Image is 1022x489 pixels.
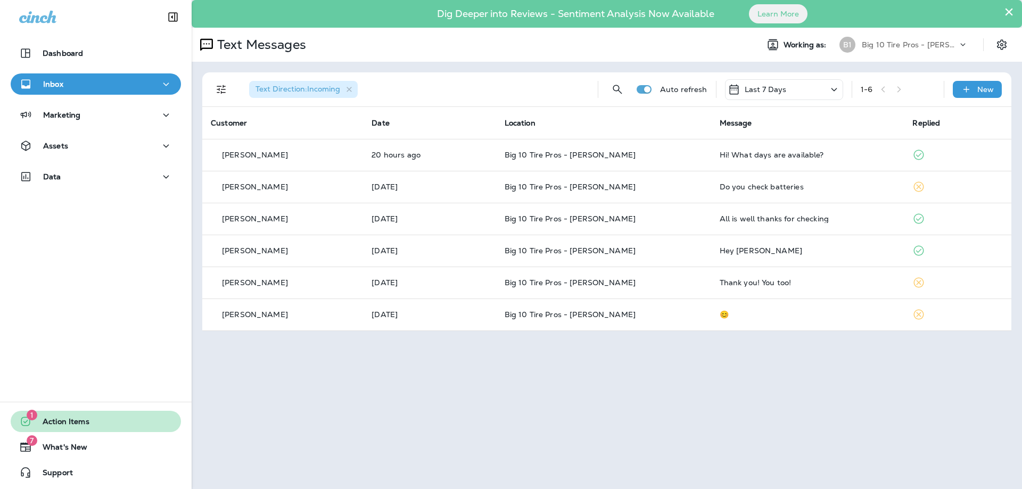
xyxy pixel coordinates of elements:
div: Hi! What days are available? [720,151,896,159]
span: Replied [912,118,940,128]
p: New [977,85,994,94]
p: [PERSON_NAME] [222,278,288,287]
button: Learn More [749,4,807,23]
p: Dashboard [43,49,83,57]
button: Search Messages [607,79,628,100]
div: B1 [839,37,855,53]
span: What's New [32,443,87,455]
button: Support [11,462,181,483]
span: Location [505,118,535,128]
span: Working as: [784,40,829,49]
p: Sep 29, 2025 10:21 AM [372,151,487,159]
div: 1 - 6 [861,85,872,94]
span: Big 10 Tire Pros - [PERSON_NAME] [505,310,636,319]
p: Big 10 Tire Pros - [PERSON_NAME] [862,40,958,49]
div: Thank you! You too! [720,278,896,287]
p: Sep 27, 2025 11:53 AM [372,183,487,191]
span: Big 10 Tire Pros - [PERSON_NAME] [505,246,636,255]
span: 7 [27,435,37,446]
span: Customer [211,118,247,128]
button: Data [11,166,181,187]
span: Big 10 Tire Pros - [PERSON_NAME] [505,214,636,223]
button: Assets [11,135,181,156]
span: Action Items [32,417,89,430]
span: Message [720,118,752,128]
div: Text Direction:Incoming [249,81,358,98]
p: Sep 26, 2025 07:59 AM [372,246,487,255]
p: Text Messages [213,37,306,53]
p: [PERSON_NAME] [222,214,288,223]
p: Sep 22, 2025 01:46 PM [372,278,487,287]
p: Sep 22, 2025 11:46 AM [372,310,487,319]
button: Inbox [11,73,181,95]
p: Last 7 Days [745,85,787,94]
button: Close [1004,3,1014,20]
p: [PERSON_NAME] [222,183,288,191]
span: Big 10 Tire Pros - [PERSON_NAME] [505,182,636,192]
p: [PERSON_NAME] [222,246,288,255]
button: Collapse Sidebar [158,6,188,28]
p: Marketing [43,111,80,119]
p: Data [43,172,61,181]
button: Dashboard [11,43,181,64]
div: Hey Toshia [720,246,896,255]
p: [PERSON_NAME] [222,151,288,159]
button: Filters [211,79,232,100]
p: Sep 26, 2025 10:23 AM [372,214,487,223]
button: 1Action Items [11,411,181,432]
button: 7What's New [11,436,181,458]
span: Big 10 Tire Pros - [PERSON_NAME] [505,150,636,160]
div: 😊 [720,310,896,319]
span: Text Direction : Incoming [256,84,340,94]
p: Dig Deeper into Reviews - Sentiment Analysis Now Available [406,12,745,15]
span: 1 [27,410,37,420]
span: Big 10 Tire Pros - [PERSON_NAME] [505,278,636,287]
div: Do you check batteries [720,183,896,191]
p: Auto refresh [660,85,707,94]
p: Assets [43,142,68,150]
span: Date [372,118,390,128]
p: [PERSON_NAME] [222,310,288,319]
button: Settings [992,35,1011,54]
div: All is well thanks for checking [720,214,896,223]
button: Marketing [11,104,181,126]
p: Inbox [43,80,63,88]
span: Support [32,468,73,481]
